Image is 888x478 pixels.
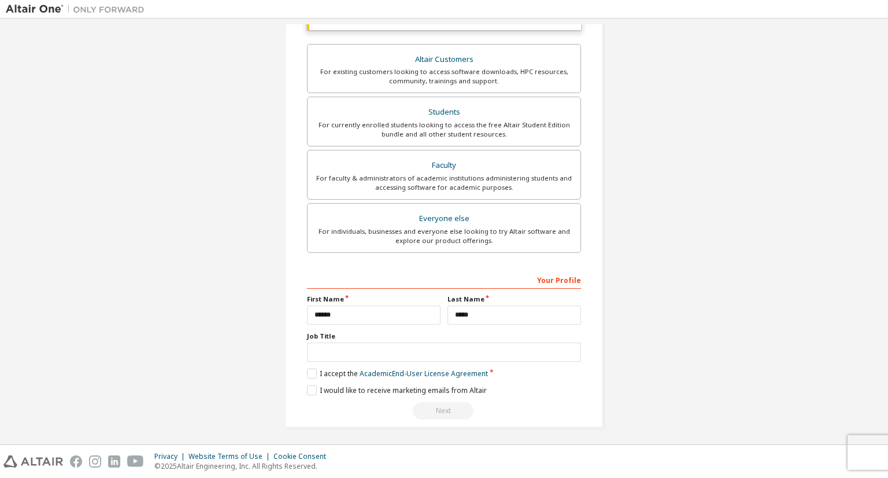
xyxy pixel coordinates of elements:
[6,3,150,15] img: Altair One
[314,211,573,227] div: Everyone else
[89,455,101,468] img: instagram.svg
[307,295,441,304] label: First Name
[314,104,573,120] div: Students
[127,455,144,468] img: youtube.svg
[307,385,487,395] label: I would like to receive marketing emails from Altair
[314,157,573,174] div: Faculty
[307,402,581,420] div: Read and acccept EULA to continue
[3,455,63,468] img: altair_logo.svg
[314,227,573,245] div: For individuals, businesses and everyone else looking to try Altair software and explore our prod...
[154,452,188,461] div: Privacy
[188,452,273,461] div: Website Terms of Use
[307,270,581,289] div: Your Profile
[447,295,581,304] label: Last Name
[314,120,573,139] div: For currently enrolled students looking to access the free Altair Student Edition bundle and all ...
[314,67,573,86] div: For existing customers looking to access software downloads, HPC resources, community, trainings ...
[314,174,573,192] div: For faculty & administrators of academic institutions administering students and accessing softwa...
[360,369,488,378] a: Academic End-User License Agreement
[154,461,333,471] p: © 2025 Altair Engineering, Inc. All Rights Reserved.
[70,455,82,468] img: facebook.svg
[108,455,120,468] img: linkedin.svg
[314,52,573,68] div: Altair Customers
[307,332,581,341] label: Job Title
[307,369,488,378] label: I accept the
[273,452,333,461] div: Cookie Consent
